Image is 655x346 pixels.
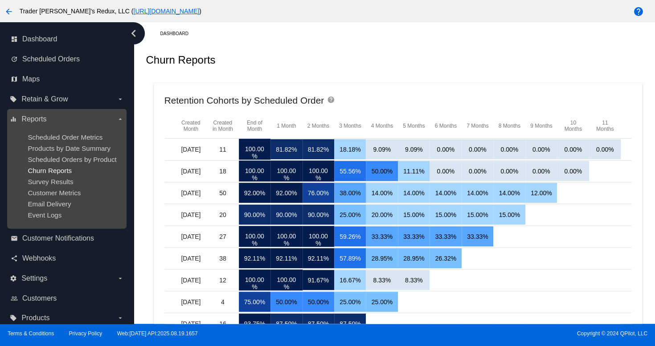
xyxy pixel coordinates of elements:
[21,314,49,322] span: Products
[557,139,589,159] mat-cell: 0.00%
[303,123,334,129] mat-header-cell: 2 Months
[398,183,430,203] mat-cell: 14.00%
[239,314,270,334] mat-cell: 93.75%
[398,123,430,129] mat-header-cell: 5 Months
[270,292,302,312] mat-cell: 50.00%
[239,139,270,160] mat-cell: 100.00%
[175,248,207,268] mat-cell: [DATE]
[589,120,621,132] mat-header-cell: 11 Months
[11,32,124,46] a: dashboard Dashboard
[270,270,302,290] mat-cell: 100.00%
[239,183,270,203] mat-cell: 92.00%
[11,295,18,302] i: people_outline
[239,205,270,225] mat-cell: 90.00%
[28,133,102,141] a: Scheduled Order Metrics
[462,226,493,246] mat-cell: 33.33%
[69,330,102,337] a: Privacy Policy
[11,72,124,86] a: map Maps
[303,248,334,268] mat-cell: 92.11%
[175,161,207,181] mat-cell: [DATE]
[334,161,366,181] mat-cell: 55.56%
[28,211,61,219] span: Event Logs
[462,139,493,159] mat-cell: 0.00%
[10,314,17,322] i: local_offer
[8,330,54,337] a: Terms & Conditions
[525,123,557,129] mat-header-cell: 9 Months
[366,226,397,246] mat-cell: 33.33%
[303,226,334,247] mat-cell: 100.00%
[239,120,270,132] mat-header-cell: End of Month
[175,183,207,203] mat-cell: [DATE]
[270,183,302,203] mat-cell: 92.00%
[11,56,18,63] i: update
[493,123,525,129] mat-header-cell: 8 Months
[117,275,124,282] i: arrow_drop_down
[239,161,270,181] mat-cell: 100.00%
[398,139,430,159] mat-cell: 9.09%
[207,139,238,159] mat-cell: 11
[334,226,366,246] mat-cell: 59.26%
[303,205,334,225] mat-cell: 90.00%
[589,139,621,159] mat-cell: 0.00%
[117,116,124,123] i: arrow_drop_down
[366,123,397,129] mat-header-cell: 4 Months
[366,161,397,181] mat-cell: 50.00%
[430,123,461,129] mat-header-cell: 6 Months
[21,115,46,123] span: Reports
[334,205,366,225] mat-cell: 25.00%
[11,291,124,306] a: people_outline Customers
[21,95,68,103] span: Retain & Grow
[20,8,201,15] span: Trader [PERSON_NAME]'s Redux, LLC ( )
[398,248,430,268] mat-cell: 28.95%
[366,139,397,159] mat-cell: 9.09%
[270,139,302,159] mat-cell: 81.82%
[334,270,366,290] mat-cell: 16.67%
[366,205,397,225] mat-cell: 20.00%
[10,116,17,123] i: equalizer
[207,205,238,225] mat-cell: 20
[28,189,81,197] span: Customer Metrics
[303,183,334,203] mat-cell: 76.00%
[175,120,207,132] mat-header-cell: Created Month
[22,254,56,262] span: Webhooks
[117,330,198,337] a: Web:[DATE] API:2025.08.19.1657
[633,6,644,17] mat-icon: help
[117,96,124,103] i: arrow_drop_down
[557,120,589,132] mat-header-cell: 10 Months
[239,270,270,290] mat-cell: 100.00%
[10,275,17,282] i: settings
[11,255,18,262] i: share
[4,6,14,17] mat-icon: arrow_back
[398,161,430,181] mat-cell: 11.11%
[462,161,493,181] mat-cell: 0.00%
[11,76,18,83] i: map
[398,205,430,225] mat-cell: 15.00%
[334,314,366,334] mat-cell: 87.50%
[430,248,461,268] mat-cell: 26.32%
[21,274,47,282] span: Settings
[207,270,238,290] mat-cell: 12
[430,226,461,246] mat-cell: 33.33%
[11,235,18,242] i: email
[366,248,397,268] mat-cell: 28.95%
[175,292,207,312] mat-cell: [DATE]
[334,183,366,203] mat-cell: 38.00%
[525,183,557,203] mat-cell: 12.00%
[327,96,338,107] mat-icon: help
[11,52,124,66] a: update Scheduled Orders
[207,314,238,334] mat-cell: 16
[334,123,366,129] mat-header-cell: 3 Months
[117,314,124,322] i: arrow_drop_down
[28,178,73,185] a: Survey Results
[127,26,141,40] i: chevron_left
[462,123,493,129] mat-header-cell: 7 Months
[133,8,199,15] a: [URL][DOMAIN_NAME]
[366,270,397,290] mat-cell: 8.33%
[22,75,40,83] span: Maps
[239,226,270,247] mat-cell: 100.00%
[28,200,71,208] a: Email Delivery
[303,270,334,290] mat-cell: 91.67%
[334,292,366,312] mat-cell: 25.00%
[493,161,525,181] mat-cell: 0.00%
